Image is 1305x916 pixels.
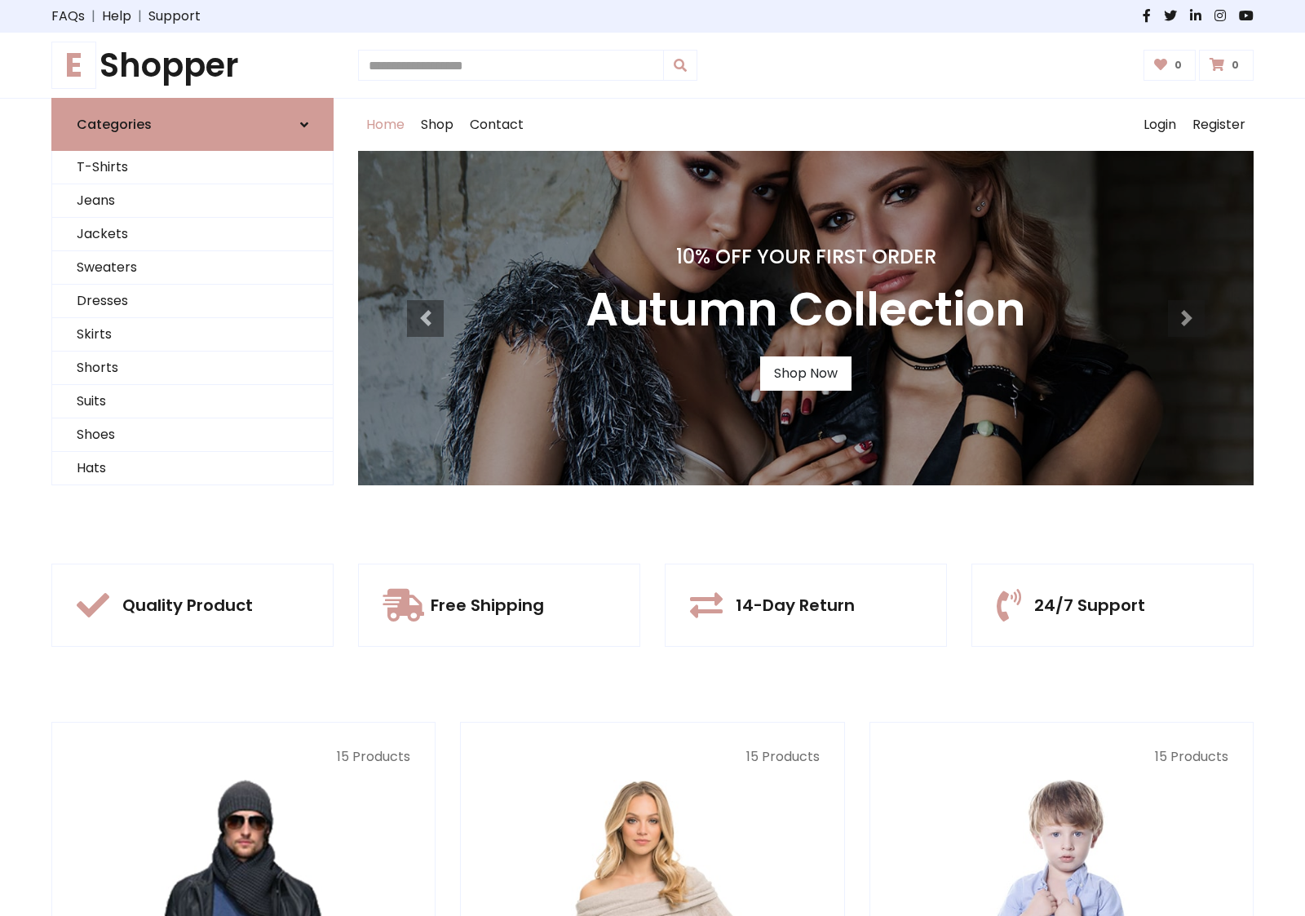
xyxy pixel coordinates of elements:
a: Jeans [52,184,333,218]
span: E [51,42,96,89]
h1: Shopper [51,46,334,85]
a: Shop Now [760,356,852,391]
h6: Categories [77,117,152,132]
a: Jackets [52,218,333,251]
a: Skirts [52,318,333,352]
h5: 24/7 Support [1034,595,1145,615]
p: 15 Products [485,747,819,767]
a: EShopper [51,46,334,85]
a: Suits [52,385,333,418]
h5: 14-Day Return [736,595,855,615]
a: Categories [51,98,334,151]
a: Home [358,99,413,151]
a: 0 [1199,50,1254,81]
span: | [85,7,102,26]
a: Shoes [52,418,333,452]
h3: Autumn Collection [586,282,1026,337]
a: Login [1135,99,1184,151]
a: T-Shirts [52,151,333,184]
a: Help [102,7,131,26]
a: FAQs [51,7,85,26]
a: Support [148,7,201,26]
a: Shorts [52,352,333,385]
a: Shop [413,99,462,151]
a: Contact [462,99,532,151]
a: Register [1184,99,1254,151]
span: | [131,7,148,26]
a: Dresses [52,285,333,318]
a: 0 [1144,50,1197,81]
p: 15 Products [77,747,410,767]
h4: 10% Off Your First Order [586,246,1026,269]
span: 0 [1170,58,1186,73]
h5: Quality Product [122,595,253,615]
span: 0 [1228,58,1243,73]
a: Sweaters [52,251,333,285]
h5: Free Shipping [431,595,544,615]
p: 15 Products [895,747,1228,767]
a: Hats [52,452,333,485]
